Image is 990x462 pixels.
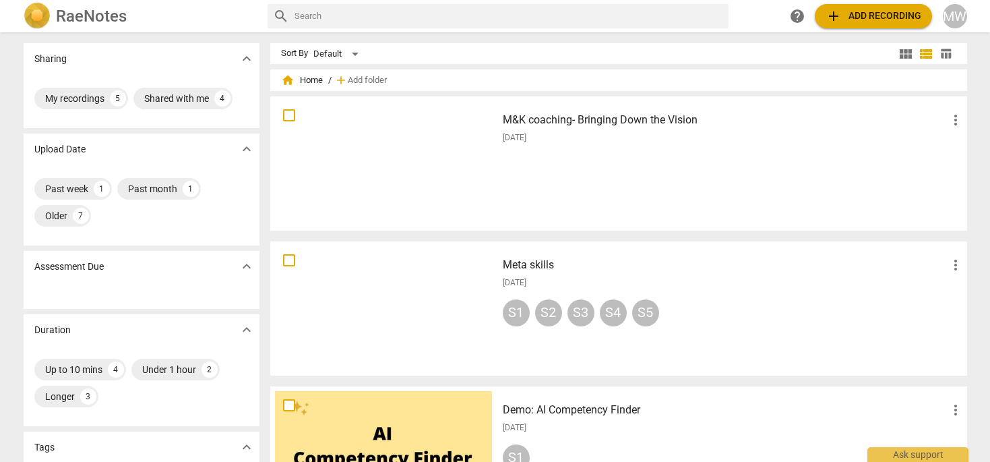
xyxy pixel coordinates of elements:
span: help [789,8,805,24]
div: Under 1 hour [142,363,196,376]
span: add [826,8,842,24]
div: Older [45,209,67,223]
span: more_vert [948,257,964,273]
h3: Demo: AI Competency Finder [503,402,948,418]
button: Show more [237,256,257,277]
div: 4 [108,362,124,378]
span: expand_more [239,141,255,157]
span: expand_more [239,258,255,275]
div: 7 [73,208,89,224]
span: Add recording [826,8,921,24]
h2: RaeNotes [56,7,127,26]
span: more_vert [948,402,964,418]
span: Home [281,74,323,87]
div: 5 [110,90,126,107]
span: home [281,74,295,87]
button: List view [916,44,936,64]
a: Help [785,4,809,28]
span: table_chart [939,47,952,60]
span: expand_more [239,51,255,67]
div: 1 [94,181,110,197]
div: Shared with me [144,92,209,105]
span: expand_more [239,439,255,455]
div: Ask support [867,447,968,462]
span: expand_more [239,322,255,338]
p: Upload Date [34,142,86,156]
div: S3 [567,299,594,326]
div: My recordings [45,92,104,105]
button: Show more [237,139,257,159]
p: Duration [34,323,71,337]
div: 3 [80,388,96,405]
a: M&K coaching- Bringing Down the Vision[DATE] [275,101,962,226]
div: S2 [535,299,562,326]
h3: M&K coaching- Bringing Down the Vision [503,112,948,128]
span: more_vert [948,112,964,128]
button: Show more [237,437,257,457]
p: Assessment Due [34,260,104,274]
button: Show more [237,49,257,69]
span: view_list [918,46,934,62]
div: 4 [214,90,230,107]
div: 1 [183,181,199,197]
a: LogoRaeNotes [24,3,257,30]
button: MW [943,4,967,28]
div: S4 [600,299,627,326]
div: Past month [128,182,177,196]
div: S5 [632,299,659,326]
span: / [328,76,332,86]
p: Tags [34,440,55,455]
div: S1 [503,299,530,326]
div: Up to 10 mins [45,363,102,376]
span: search [273,8,289,24]
div: Default [313,43,363,65]
button: Upload [815,4,932,28]
span: add [334,74,348,87]
a: Meta skills[DATE]S1S2S3S4S5 [275,246,962,371]
img: Logo [24,3,51,30]
button: Tile view [896,44,916,64]
div: Longer [45,390,75,403]
span: [DATE] [503,422,526,434]
button: Table view [936,44,956,64]
span: [DATE] [503,132,526,144]
input: Search [295,5,723,27]
div: Sort By [281,49,308,59]
button: Show more [237,320,257,340]
p: Sharing [34,52,67,66]
div: Past week [45,182,88,196]
h3: Meta skills [503,257,948,273]
span: Add folder [348,76,387,86]
span: view_module [898,46,914,62]
div: 2 [202,362,218,378]
span: [DATE] [503,277,526,289]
